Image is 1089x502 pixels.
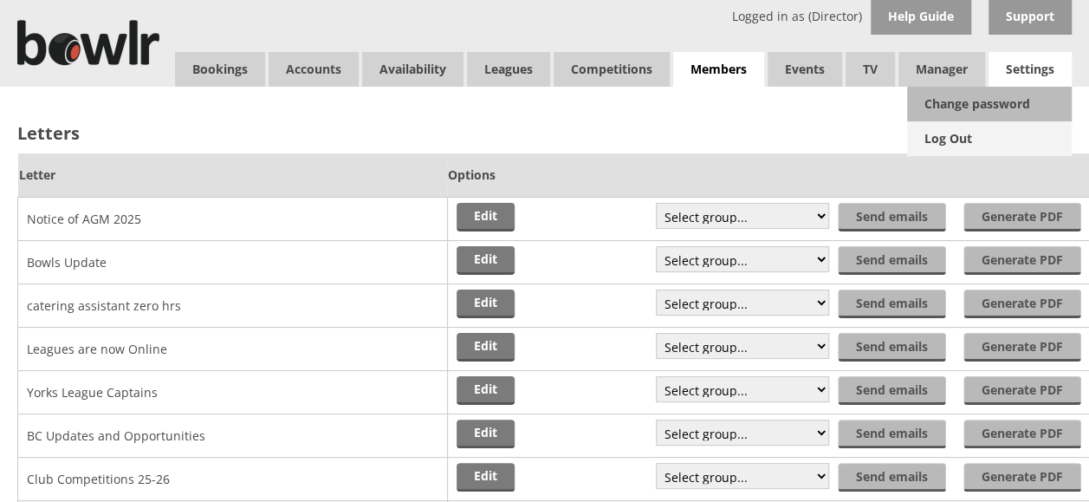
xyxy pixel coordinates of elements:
a: Log Out [907,121,1072,156]
a: Edit [457,420,515,448]
a: Events [768,52,842,87]
span: Accounts [269,52,359,87]
a: Edit [457,203,515,231]
input: Send emails [838,376,946,405]
input: Send emails [838,463,946,492]
a: Edit [457,333,515,362]
span: Settings [989,52,1072,87]
span: Manager [898,52,985,87]
input: Send emails [838,246,946,275]
input: Generate PDF [963,376,1081,405]
td: Leagues are now Online [18,327,448,370]
input: Generate PDF [963,290,1081,318]
a: Competitions [554,52,670,87]
input: Send emails [838,203,946,231]
a: Leagues [467,52,550,87]
input: Generate PDF [963,333,1081,362]
input: Generate PDF [963,203,1081,231]
input: Generate PDF [963,246,1081,275]
a: Bookings [175,52,265,87]
a: Availability [362,52,463,87]
td: catering assistant zero hrs [18,284,448,327]
input: Send emails [838,333,946,362]
input: Send emails [838,420,946,448]
a: Edit [457,376,515,405]
td: Yorks League Captains [18,370,448,414]
span: Members [673,52,764,88]
input: Send emails [838,290,946,318]
input: Generate PDF [963,463,1081,492]
td: Bowls Update [18,240,448,284]
a: Edit [457,463,515,492]
a: Edit [457,246,515,275]
td: BC Updates and Opportunities [18,414,448,457]
span: TV [846,52,895,87]
td: Notice of AGM 2025 [18,197,448,240]
th: Letter [18,153,448,197]
a: Change password [907,87,1072,121]
a: Edit [457,290,515,318]
input: Generate PDF [963,420,1081,448]
td: Club Competitions 25-26 [18,457,448,500]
